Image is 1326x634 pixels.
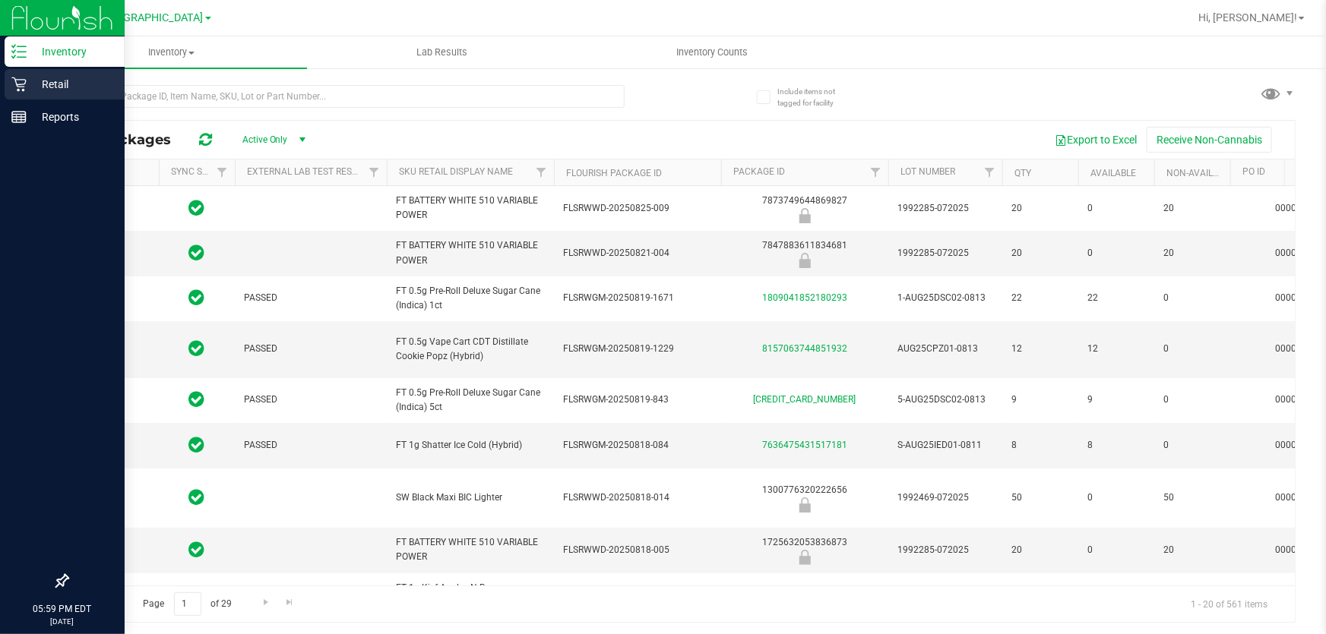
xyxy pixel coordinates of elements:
[1087,490,1145,505] span: 0
[1087,393,1145,407] span: 9
[7,602,118,616] p: 05:59 PM EDT
[563,438,712,453] span: FLSRWGM-20250818-084
[7,616,118,627] p: [DATE]
[396,438,545,453] span: FT 1g Shatter Ice Cold (Hybrid)
[563,201,712,216] span: FLSRWWD-20250825-009
[563,490,712,505] span: FLSRWWD-20250818-014
[1011,342,1069,356] span: 12
[566,168,662,178] a: Flourish Package ID
[189,539,205,560] span: In Sync
[1276,248,1318,258] a: 00001047
[897,201,993,216] span: 1992285-072025
[244,291,378,305] span: PASSED
[719,238,891,268] div: 7847883611834681
[777,86,853,109] span: Include items not tagged for facility
[563,291,712,305] span: FLSRWGM-20250819-1671
[1011,291,1069,305] span: 22
[1011,246,1069,260] span: 20
[396,490,545,505] span: SW Black Maxi BIC Lighter
[1011,393,1069,407] span: 9
[244,342,378,356] span: PASSED
[1011,543,1069,557] span: 20
[255,592,277,613] a: Go to the next page
[1163,490,1221,505] span: 50
[1014,168,1031,178] a: Qty
[396,386,545,415] span: FT 0.5g Pre-Roll Deluxe Sugar Cane (Indica) 5ct
[1163,246,1221,260] span: 20
[1166,168,1234,178] a: Non-Available
[1011,438,1069,453] span: 8
[563,246,712,260] span: FLSRWWD-20250821-004
[1011,490,1069,505] span: 50
[1242,166,1265,177] a: PO ID
[719,208,891,223] div: Newly Received
[1163,291,1221,305] span: 0
[189,487,205,508] span: In Sync
[1276,203,1318,213] a: 00001048
[210,159,235,185] a: Filter
[1276,394,1318,405] a: 00001048
[1045,127,1147,153] button: Export to Excel
[719,194,891,223] div: 7873749644869827
[1087,342,1145,356] span: 12
[189,389,205,410] span: In Sync
[396,535,545,564] span: FT BATTERY WHITE 510 VARIABLE POWER
[897,393,993,407] span: 5-AUG25DSC02-0813
[396,46,488,59] span: Lab Results
[307,36,578,68] a: Lab Results
[1276,440,1318,450] a: 00001048
[1163,342,1221,356] span: 0
[656,46,768,59] span: Inventory Counts
[1087,201,1145,216] span: 0
[1087,438,1145,453] span: 8
[563,543,712,557] span: FLSRWWD-20250818-005
[897,543,993,557] span: 1992285-072025
[27,75,118,93] p: Retail
[244,393,378,407] span: PASSED
[1090,168,1136,178] a: Available
[189,242,205,263] span: In Sync
[1087,543,1145,557] span: 0
[529,159,554,185] a: Filter
[189,197,205,219] span: In Sync
[897,246,993,260] span: 1992285-072025
[1163,393,1221,407] span: 0
[863,159,888,185] a: Filter
[1163,438,1221,453] span: 0
[1163,201,1221,216] span: 20
[1163,543,1221,557] span: 20
[399,166,513,177] a: Sku Retail Display Name
[396,238,545,267] span: FT BATTERY WHITE 510 VARIABLE POWER
[100,11,204,24] span: [GEOGRAPHIC_DATA]
[396,194,545,222] span: FT BATTERY WHITE 510 VARIABLE POWER
[897,438,993,453] span: S-AUG25IED01-0811
[11,77,27,92] inline-svg: Retail
[396,581,545,610] span: FT 1g Kief Apples N Bananas x Pancakes Jealousy (Hybrid)
[719,550,891,565] div: Newly Received
[130,592,245,616] span: Page of 29
[719,483,891,513] div: 1300776320222656
[11,44,27,59] inline-svg: Inventory
[244,438,378,453] span: PASSED
[11,109,27,125] inline-svg: Reports
[762,440,847,450] a: 7636475431517181
[189,584,205,605] span: In Sync
[27,43,118,61] p: Inventory
[396,335,545,364] span: FT 0.5g Vape Cart CDT Distillate Cookie Popz (Hybrid)
[1087,246,1145,260] span: 0
[1276,492,1318,503] a: 00001046
[362,159,387,185] a: Filter
[762,343,847,354] a: 8157063744851932
[1179,592,1280,615] span: 1 - 20 of 561 items
[279,592,301,613] a: Go to the last page
[1276,292,1318,303] a: 00001048
[247,166,366,177] a: External Lab Test Result
[174,592,201,616] input: 1
[189,287,205,308] span: In Sync
[1198,11,1297,24] span: Hi, [PERSON_NAME]!
[1276,343,1318,354] a: 00001048
[897,342,993,356] span: AUG25CPZ01-0813
[733,166,785,177] a: Package ID
[1087,291,1145,305] span: 22
[977,159,1002,185] a: Filter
